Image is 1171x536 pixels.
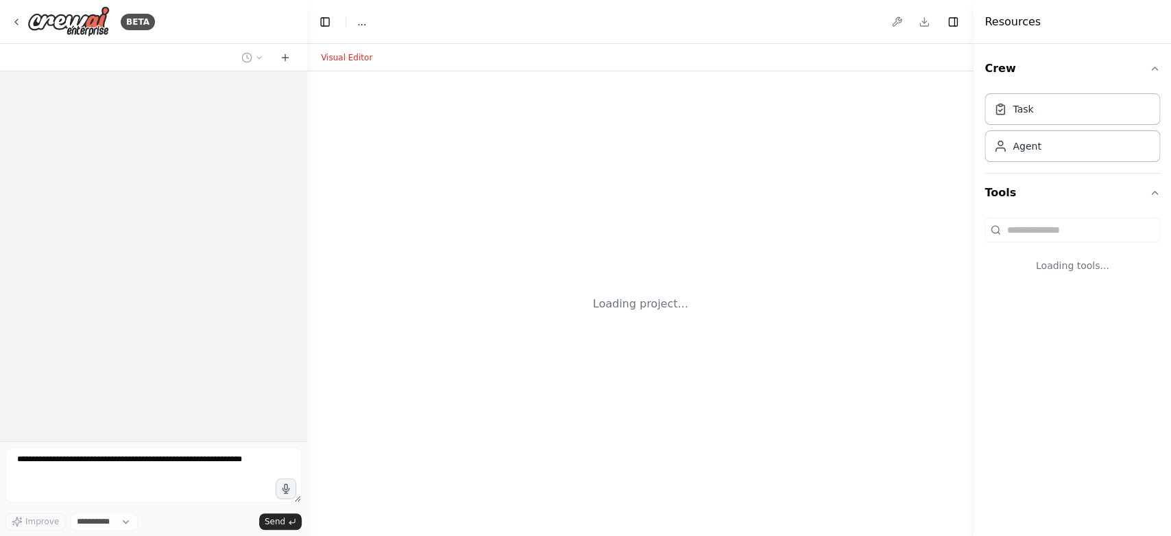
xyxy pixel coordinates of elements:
[985,248,1160,283] div: Loading tools...
[357,15,366,29] span: ...
[1013,102,1033,116] div: Task
[27,6,110,37] img: Logo
[985,14,1041,30] h4: Resources
[236,49,269,66] button: Switch to previous chat
[943,12,963,32] button: Hide right sidebar
[1013,139,1041,153] div: Agent
[985,212,1160,294] div: Tools
[274,49,296,66] button: Start a new chat
[985,88,1160,173] div: Crew
[121,14,155,30] div: BETA
[5,513,65,531] button: Improve
[593,296,688,312] div: Loading project...
[259,513,302,530] button: Send
[25,516,59,527] span: Improve
[265,516,285,527] span: Send
[315,12,335,32] button: Hide left sidebar
[276,478,296,499] button: Click to speak your automation idea
[357,15,366,29] nav: breadcrumb
[985,174,1160,212] button: Tools
[985,49,1160,88] button: Crew
[313,49,381,66] button: Visual Editor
